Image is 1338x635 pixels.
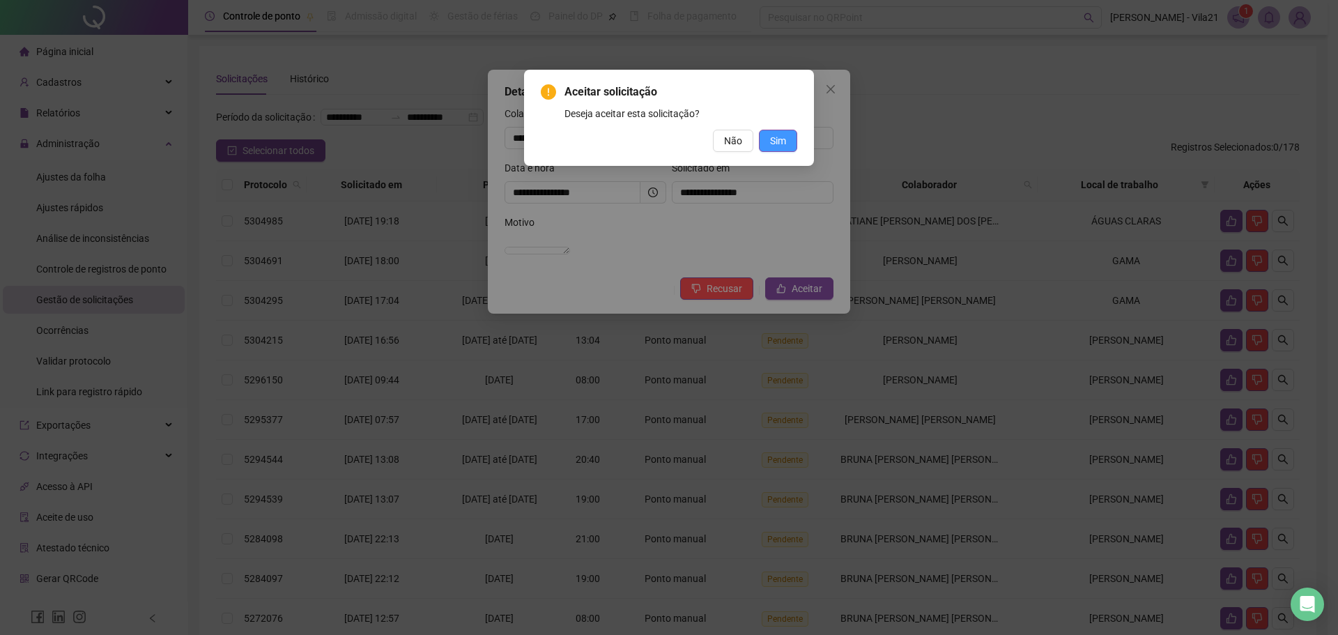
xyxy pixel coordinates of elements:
[564,106,797,121] div: Deseja aceitar esta solicitação?
[713,130,753,152] button: Não
[724,133,742,148] span: Não
[564,84,797,100] span: Aceitar solicitação
[1291,588,1324,621] div: Open Intercom Messenger
[759,130,797,152] button: Sim
[770,133,786,148] span: Sim
[541,84,556,100] span: exclamation-circle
